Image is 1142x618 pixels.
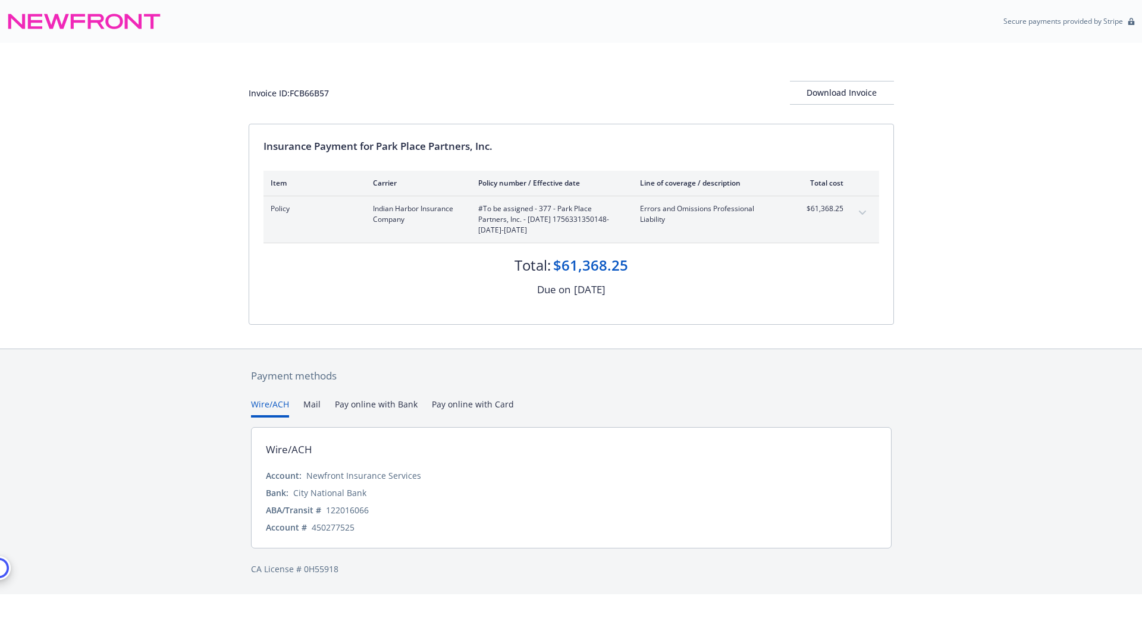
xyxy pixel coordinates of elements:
[266,442,312,457] div: Wire/ACH
[271,178,354,188] div: Item
[251,398,289,418] button: Wire/ACH
[373,203,459,225] span: Indian Harbor Insurance Company
[790,81,894,104] div: Download Invoice
[514,255,551,275] div: Total:
[263,196,879,243] div: PolicyIndian Harbor Insurance Company#To be assigned - 377 - Park Place Partners, Inc. - [DATE] 1...
[251,368,892,384] div: Payment methods
[335,398,418,418] button: Pay online with Bank
[306,469,421,482] div: Newfront Insurance Services
[799,203,843,214] span: $61,368.25
[266,469,302,482] div: Account:
[373,178,459,188] div: Carrier
[790,81,894,105] button: Download Invoice
[478,203,621,236] span: #To be assigned - 377 - Park Place Partners, Inc. - [DATE] 1756331350148 - [DATE]-[DATE]
[303,398,321,418] button: Mail
[251,563,892,575] div: CA License # 0H55918
[478,178,621,188] div: Policy number / Effective date
[1003,16,1123,26] p: Secure payments provided by Stripe
[853,203,872,222] button: expand content
[271,203,354,214] span: Policy
[326,504,369,516] div: 122016066
[574,282,605,297] div: [DATE]
[293,487,366,499] div: City National Bank
[640,178,780,188] div: Line of coverage / description
[249,87,329,99] div: Invoice ID: FCB66B57
[312,521,354,534] div: 450277525
[553,255,628,275] div: $61,368.25
[537,282,570,297] div: Due on
[432,398,514,418] button: Pay online with Card
[266,487,288,499] div: Bank:
[266,504,321,516] div: ABA/Transit #
[640,203,780,225] span: Errors and Omissions Professional Liability
[263,139,879,154] div: Insurance Payment for Park Place Partners, Inc.
[266,521,307,534] div: Account #
[799,178,843,188] div: Total cost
